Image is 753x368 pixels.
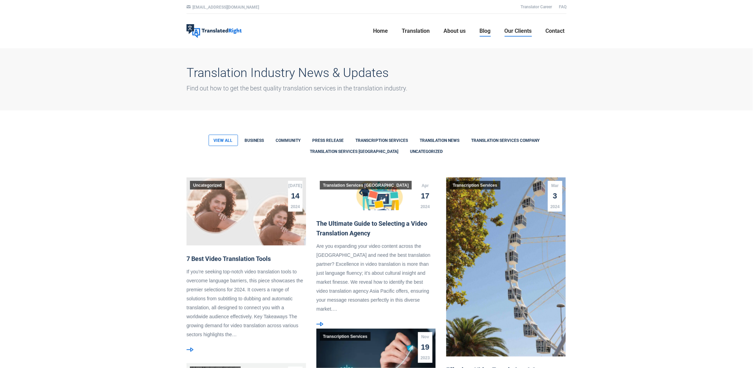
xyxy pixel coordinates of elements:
[192,5,259,10] a: [EMAIL_ADDRESS][DOMAIN_NAME]
[271,135,306,146] a: Apply filter: Community
[421,333,430,341] span: Nov
[373,28,388,35] span: Home
[308,135,349,146] a: Apply filter: Press Release
[187,255,271,262] a: 7 Best Video Translation Tools
[477,20,493,42] a: Blog
[543,20,566,42] a: Contact
[290,191,300,202] span: 14
[187,85,407,92] span: Find out how to get the best quality translation services in the translation industry.
[551,182,559,190] span: Mar
[420,354,430,362] span: 2023
[187,24,242,38] img: Translated Right
[402,28,430,35] span: Translation
[320,181,412,190] a: Translation Services [GEOGRAPHIC_DATA]
[548,181,562,212] a: Mar32024
[421,182,429,190] span: Apr
[418,332,432,363] a: Nov192023
[420,342,430,353] span: 19
[209,135,238,146] a: Apply filter: View all
[351,135,413,146] a: Apply filter: Transcription Services
[240,135,269,146] a: Apply filter: Business
[420,191,430,202] span: 17
[444,28,466,35] span: About us
[559,4,566,9] a: FAQ
[521,4,552,9] a: Translator Career
[371,20,390,42] a: Home
[418,181,432,212] a: Apr172024
[479,28,490,35] span: Blog
[187,348,193,356] a: Read more about 7 Best Video Translation Tools
[450,181,501,190] a: Transcription Services
[316,220,427,237] a: The Ultimate Guide to Selecting a Video Translation Agency
[400,20,432,42] a: Translation
[552,191,558,202] span: 3
[288,182,303,190] span: [DATE]
[550,203,560,211] span: 2024
[420,203,430,211] span: 2024
[305,146,403,157] a: Apply filter: Translation Services Singapore
[316,322,323,330] a: Read more about The Ultimate Guide to Selecting a Video Translation Agency
[502,20,534,42] a: Our Clients
[187,66,389,80] span: Translation Industry News & Updates
[290,203,301,211] span: 2024
[415,135,465,146] a: Apply filter: Translation News
[504,28,532,35] span: Our Clients
[441,20,468,42] a: About us
[545,28,564,35] span: Contact
[406,146,448,157] a: Apply filter: Uncategorized
[190,181,225,190] a: Uncategorized
[467,135,545,146] a: Apply filter: translation services company
[288,181,303,212] a: [DATE]142024
[320,332,371,341] a: Transcription Services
